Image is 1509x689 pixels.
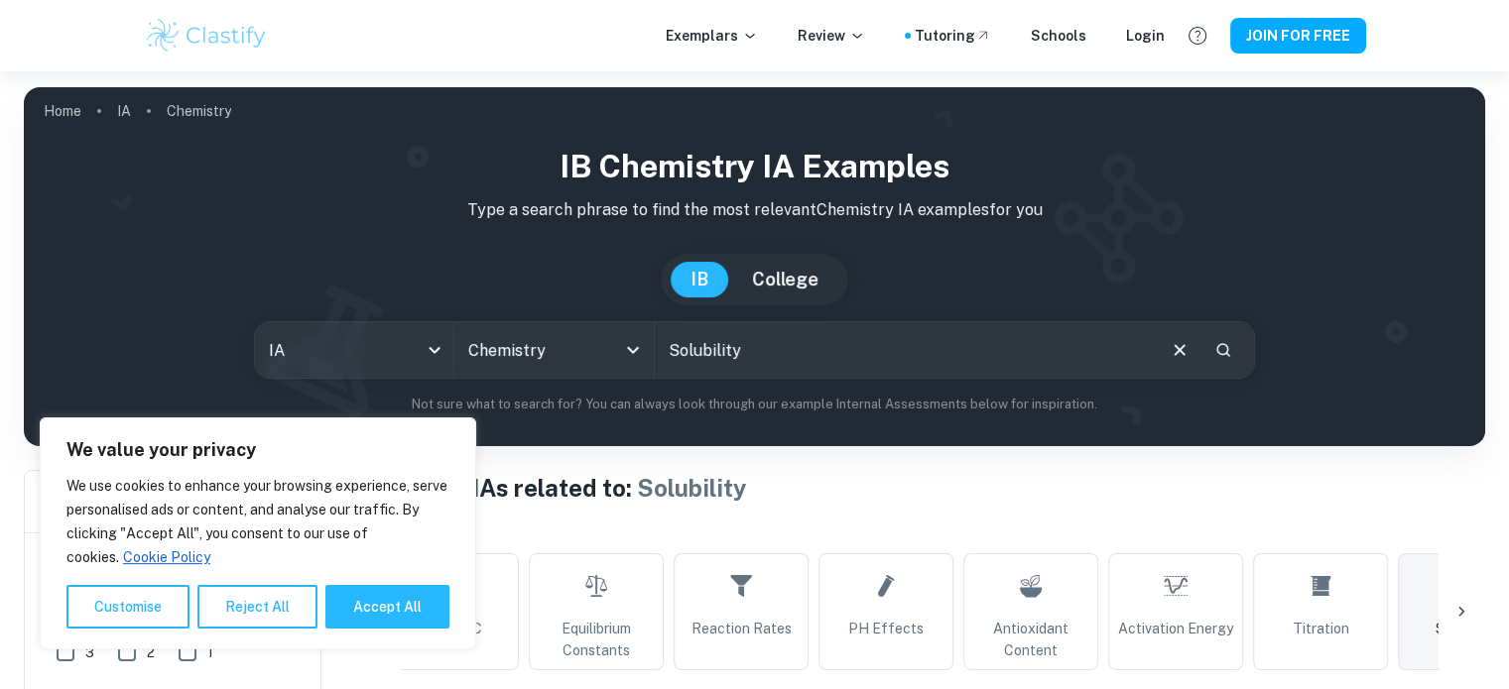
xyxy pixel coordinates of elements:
button: Search [1206,333,1240,367]
button: Help and Feedback [1181,19,1214,53]
button: Reject All [197,585,317,629]
button: Customise [66,585,189,629]
span: 1 [207,641,213,663]
a: Home [44,97,81,125]
span: Equilibrium Constants [538,618,655,661]
div: We value your privacy [40,417,476,649]
p: Chemistry [167,100,231,122]
div: IA [255,322,453,378]
a: Cookie Policy [122,548,211,566]
span: pH Effects [848,618,924,639]
button: Open [619,336,647,364]
span: Antioxidant Content [972,618,1089,661]
button: Clear [1161,331,1198,369]
button: College [732,262,838,297]
a: Schools [1031,25,1086,47]
button: Accept All [325,585,449,629]
h6: Topic [353,521,1485,545]
button: JOIN FOR FREE [1230,18,1366,54]
p: We value your privacy [66,438,449,462]
img: profile cover [24,87,1485,446]
p: Not sure what to search for? You can always look through our example Internal Assessments below f... [40,395,1469,414]
span: Titration [1293,618,1349,639]
p: We use cookies to enhance your browsing experience, serve personalised ads or content, and analys... [66,474,449,569]
span: 3 [85,641,94,663]
h1: Chemistry IAs related to: [353,470,1485,506]
a: Tutoring [915,25,991,47]
p: Exemplars [666,25,758,47]
a: Login [1126,25,1165,47]
a: IA [117,97,131,125]
input: E.g. enthalpy of combustion, Winkler method, phosphate and temperature... [655,322,1153,378]
span: Reaction Rates [692,618,792,639]
span: Solubility [1436,618,1495,639]
span: 2 [147,641,155,663]
button: IB [671,262,728,297]
p: Review [798,25,865,47]
p: Type a search phrase to find the most relevant Chemistry IA examples for you [40,198,1469,222]
img: Clastify logo [144,16,270,56]
span: Solubility [637,474,747,502]
span: Activation Energy [1118,618,1233,639]
h1: IB Chemistry IA examples [40,143,1469,190]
